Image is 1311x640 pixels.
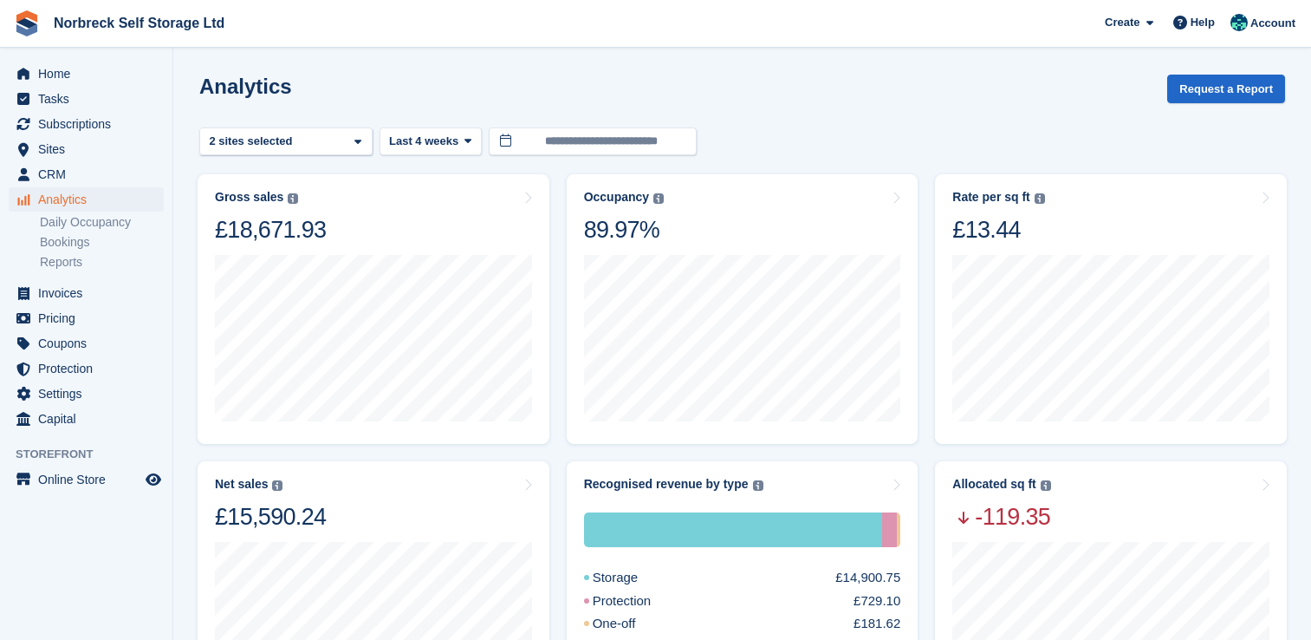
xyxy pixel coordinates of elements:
a: menu [9,382,164,406]
a: menu [9,62,164,86]
a: menu [9,137,164,161]
span: Pricing [38,306,142,330]
a: menu [9,281,164,305]
a: menu [9,407,164,431]
div: 89.97% [584,215,664,245]
div: Allocated sq ft [952,477,1035,492]
a: menu [9,112,164,136]
div: Protection [882,513,897,547]
div: £18,671.93 [215,215,326,245]
img: icon-info-grey-7440780725fd019a000dd9b08b2336e03edf1995a4989e88bcd33f0948082b44.svg [1041,480,1051,491]
span: Create [1105,14,1139,31]
div: Protection [584,591,693,611]
span: Analytics [38,187,142,212]
img: icon-info-grey-7440780725fd019a000dd9b08b2336e03edf1995a4989e88bcd33f0948082b44.svg [753,480,763,491]
span: Settings [38,382,142,406]
span: Subscriptions [38,112,142,136]
img: icon-info-grey-7440780725fd019a000dd9b08b2336e03edf1995a4989e88bcd33f0948082b44.svg [288,193,298,204]
div: 2 sites selected [206,133,299,150]
span: -119.35 [952,502,1050,532]
div: Net sales [215,477,268,492]
a: Daily Occupancy [40,214,164,231]
span: Account [1250,15,1295,32]
a: menu [9,467,164,492]
span: Coupons [38,331,142,356]
span: Sites [38,137,142,161]
div: One-off [584,614,678,634]
button: Request a Report [1167,75,1285,103]
h2: Analytics [199,75,292,98]
div: £13.44 [952,215,1044,245]
a: Bookings [40,234,164,251]
div: £14,900.75 [835,568,900,588]
span: Last 4 weeks [389,133,458,150]
a: menu [9,162,164,186]
a: menu [9,187,164,212]
img: icon-info-grey-7440780725fd019a000dd9b08b2336e03edf1995a4989e88bcd33f0948082b44.svg [1035,193,1045,204]
span: Storefront [16,446,172,463]
img: icon-info-grey-7440780725fd019a000dd9b08b2336e03edf1995a4989e88bcd33f0948082b44.svg [272,480,282,491]
div: £181.62 [853,614,900,634]
a: Norbreck Self Storage Ltd [47,9,231,37]
img: stora-icon-8386f47178a22dfd0bd8f6a31ec36ba5ce8667c1dd55bd0f319d3a0aa187defe.svg [14,10,40,36]
a: menu [9,331,164,356]
div: Storage [584,568,680,588]
div: Rate per sq ft [952,190,1029,205]
span: Tasks [38,87,142,111]
span: CRM [38,162,142,186]
div: £15,590.24 [215,502,326,532]
div: One-off [897,513,900,547]
button: Last 4 weeks [380,127,482,156]
a: menu [9,87,164,111]
a: menu [9,306,164,330]
img: Sally King [1230,14,1248,31]
a: Reports [40,254,164,271]
div: £729.10 [853,591,900,611]
img: icon-info-grey-7440780725fd019a000dd9b08b2336e03edf1995a4989e88bcd33f0948082b44.svg [653,193,664,204]
div: Gross sales [215,190,283,205]
div: Recognised revenue by type [584,477,749,492]
span: Help [1191,14,1215,31]
span: Capital [38,407,142,431]
span: Home [38,62,142,86]
div: Occupancy [584,190,649,205]
span: Protection [38,356,142,381]
span: Online Store [38,467,142,492]
a: menu [9,356,164,381]
span: Invoices [38,281,142,305]
a: Preview store [143,469,164,490]
div: Storage [584,513,883,547]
